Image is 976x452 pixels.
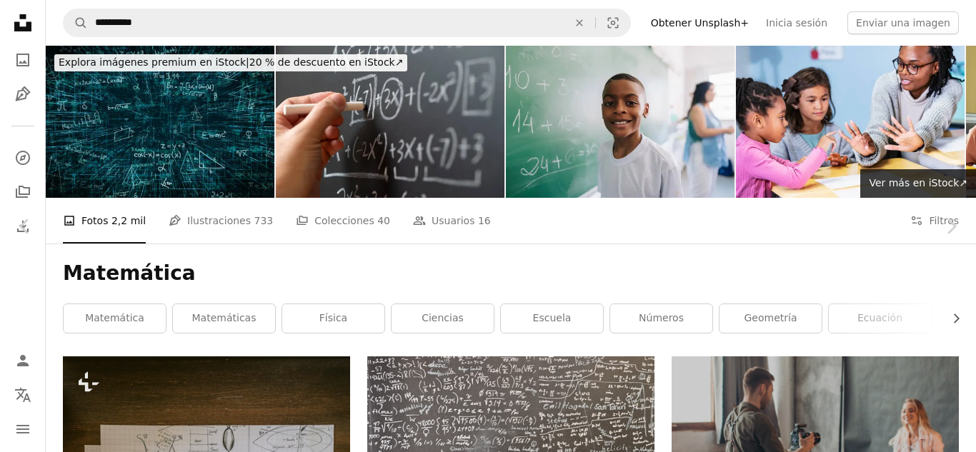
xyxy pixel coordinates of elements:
button: Buscar en Unsplash [64,9,88,36]
a: física [282,304,384,333]
a: escuela [501,304,603,333]
a: Usuarios 16 [413,198,491,243]
button: Idioma [9,381,37,409]
a: Explorar [9,144,37,172]
button: Menú [9,415,37,443]
a: Ilustraciones [9,80,37,109]
a: Matemática [64,304,166,333]
span: Explora imágenes premium en iStock | [59,56,249,68]
a: Fotos [9,46,37,74]
form: Encuentra imágenes en todo el sitio [63,9,631,37]
a: números [610,304,712,333]
div: Blocked (specific): div[data-ad="true"] [46,46,976,198]
span: 733 [254,213,273,228]
a: ecuación [829,304,931,333]
a: Ilustraciones 733 [169,198,273,243]
a: matemáticas [173,304,275,333]
a: Inicia sesión [757,11,836,34]
span: 16 [478,213,491,228]
span: Ver más en iStock ↗ [869,177,967,189]
a: geometría [719,304,822,333]
img: Mathematical formulas [46,46,274,198]
img: Retrato de un estudiante en el aula en la escuela [506,46,735,198]
h1: Matemática [63,261,959,286]
img: Elementary school teacher teaching students in class [736,46,965,198]
a: Ver más en iStock↗ [860,169,976,198]
a: Una pizarra con mucha escritura [367,431,654,443]
button: Borrar [564,9,595,36]
img: Algebra mathematic formula written on chalkboard [276,46,504,198]
a: Colecciones 40 [296,198,390,243]
button: desplazar lista a la derecha [943,304,959,333]
button: Búsqueda visual [596,9,630,36]
a: Obtener Unsplash+ [642,11,757,34]
button: Enviar una imagen [847,11,959,34]
span: 20 % de descuento en iStock ↗ [59,56,403,68]
a: Ciencias [392,304,494,333]
a: Siguiente [926,158,976,295]
button: Filtros [910,198,959,243]
a: Explora imágenes premium en iStock|20 % de descuento en iStock↗ [46,46,416,80]
span: 40 [377,213,390,228]
a: Iniciar sesión / Registrarse [9,346,37,375]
